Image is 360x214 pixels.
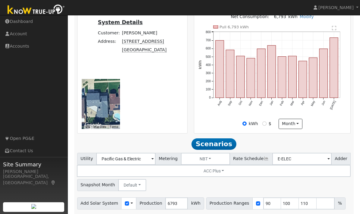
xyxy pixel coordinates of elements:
input: $ [262,121,267,126]
text: 700 [206,39,211,42]
td: kWh [287,12,298,21]
span: Utility [77,153,97,165]
rect: onclick="" [247,58,255,98]
u: System Details [98,19,143,25]
label: $ [269,121,271,127]
button: Default [118,179,146,191]
text: 100 [206,88,211,91]
button: month [279,119,302,129]
rect: onclick="" [257,49,266,98]
text: kWh [198,60,202,69]
td: Net Consumption: [230,12,270,21]
input: kWh [242,121,247,126]
text: Feb [279,100,284,106]
text:  [332,26,336,30]
span: Metering [155,153,181,165]
button: Map Data [93,125,106,129]
text: 600 [206,47,211,50]
text: 300 [206,71,211,75]
text: Sep [227,100,232,106]
rect: onclick="" [216,40,224,98]
span: Rate Schedule [230,153,273,165]
img: Know True-Up [5,3,68,17]
text: 400 [206,63,211,67]
rect: onclick="" [236,56,245,98]
button: Keyboard shortcuts [86,125,90,129]
rect: onclick="" [309,58,317,98]
a: Modify [300,14,314,19]
span: Adder [331,153,351,165]
a: Terms [110,125,118,128]
div: [GEOGRAPHIC_DATA], [GEOGRAPHIC_DATA] [3,173,65,186]
a: Map [51,180,56,185]
div: [PERSON_NAME] [3,168,65,175]
span: Site Summary [3,160,65,168]
text: Aug [217,100,222,106]
rect: onclick="" [330,38,338,98]
rect: onclick="" [226,50,234,98]
td: 6,793 [270,12,287,21]
img: Google [83,121,103,129]
rect: onclick="" [319,49,328,98]
td: Address: [97,37,121,46]
text: Dec [258,100,264,106]
text: Pull 6,793 kWh [219,25,249,29]
span: % [334,197,345,209]
text: May [310,100,316,107]
rect: onclick="" [298,61,307,98]
text: Oct [238,100,243,106]
button: ACC Plus [77,165,351,177]
text: Mar [289,100,295,106]
text: Jan [269,100,274,106]
text: 800 [206,30,211,34]
text: 0 [209,96,211,99]
span: [PERSON_NAME] [318,5,354,10]
text: Apr [300,100,305,106]
span: Scenarios [191,138,237,149]
button: NBT [181,153,230,165]
text: Nov [248,100,253,106]
text: 500 [206,55,211,58]
text: 200 [206,80,211,83]
input: Select a Utility [96,153,156,165]
span: kWh [188,197,204,209]
rect: onclick="" [267,46,276,98]
rect: onclick="" [278,57,286,98]
rect: onclick="" [288,56,297,98]
span: Production [136,197,166,209]
span: Add Solar System [77,197,122,209]
span: Production Ranges [206,197,253,209]
text: Jun [321,100,326,106]
input: Select a Rate Schedule [272,153,332,165]
img: retrieve [31,204,36,209]
td: Customer: [97,29,121,37]
span: Snapshot Month [77,179,119,191]
label: kWh [249,121,258,127]
td: [PERSON_NAME] [121,29,168,37]
text: [DATE] [329,100,336,110]
a: Open this area in Google Maps (opens a new window) [83,121,103,129]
